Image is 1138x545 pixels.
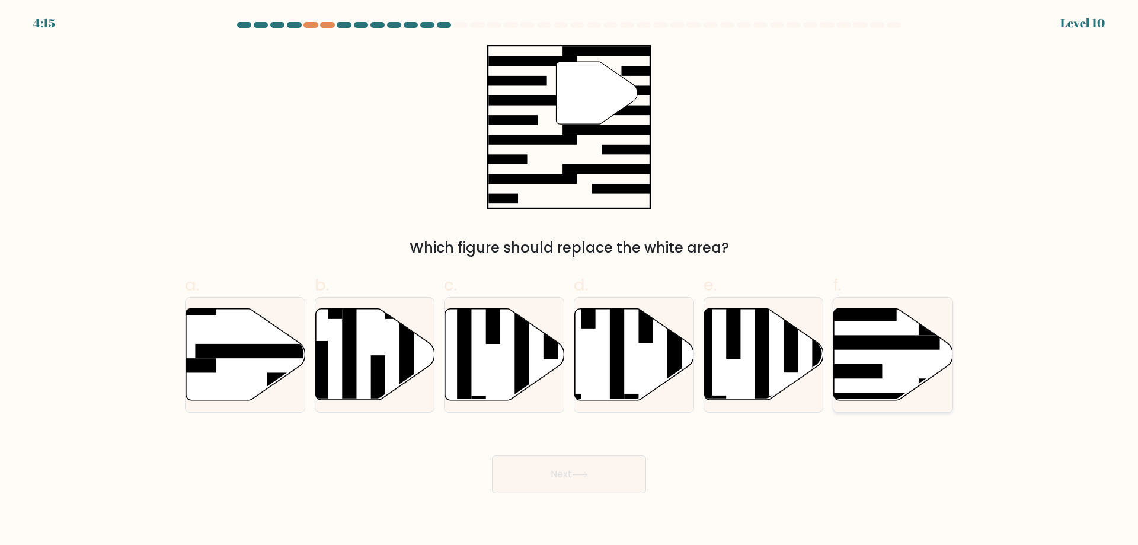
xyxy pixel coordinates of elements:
span: b. [315,273,329,297]
span: e. [704,273,717,297]
div: Level 10 [1060,14,1105,32]
span: c. [444,273,457,297]
span: d. [574,273,588,297]
span: a. [185,273,199,297]
span: f. [833,273,841,297]
g: " [556,62,637,124]
button: Next [492,455,646,493]
div: Which figure should replace the white area? [192,237,946,259]
div: 4:15 [33,14,55,32]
